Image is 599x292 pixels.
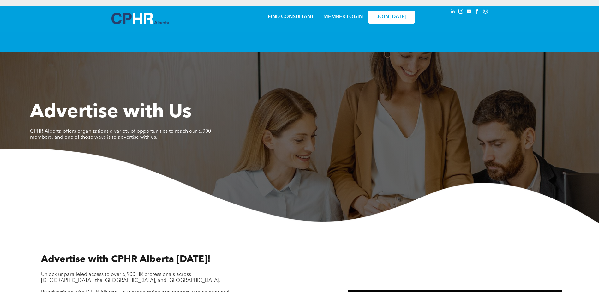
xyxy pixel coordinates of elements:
[449,8,456,16] a: linkedin
[268,15,314,20] a: FIND CONSULTANT
[30,103,191,122] span: Advertise with Us
[41,255,211,264] span: Advertise with CPHR Alberta [DATE]!
[41,272,220,283] span: Unlock unparalleled access to over 6,900 HR professionals across [GEOGRAPHIC_DATA], the [GEOGRAPH...
[323,15,363,20] a: MEMBER LOGIN
[111,13,169,24] img: A blue and white logo for cp alberta
[30,129,211,140] span: CPHR Alberta offers organizations a variety of opportunities to reach our 6,900 members, and one ...
[482,8,489,16] a: Social network
[368,11,415,24] a: JOIN [DATE]
[377,14,406,20] span: JOIN [DATE]
[466,8,473,16] a: youtube
[458,8,464,16] a: instagram
[474,8,481,16] a: facebook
